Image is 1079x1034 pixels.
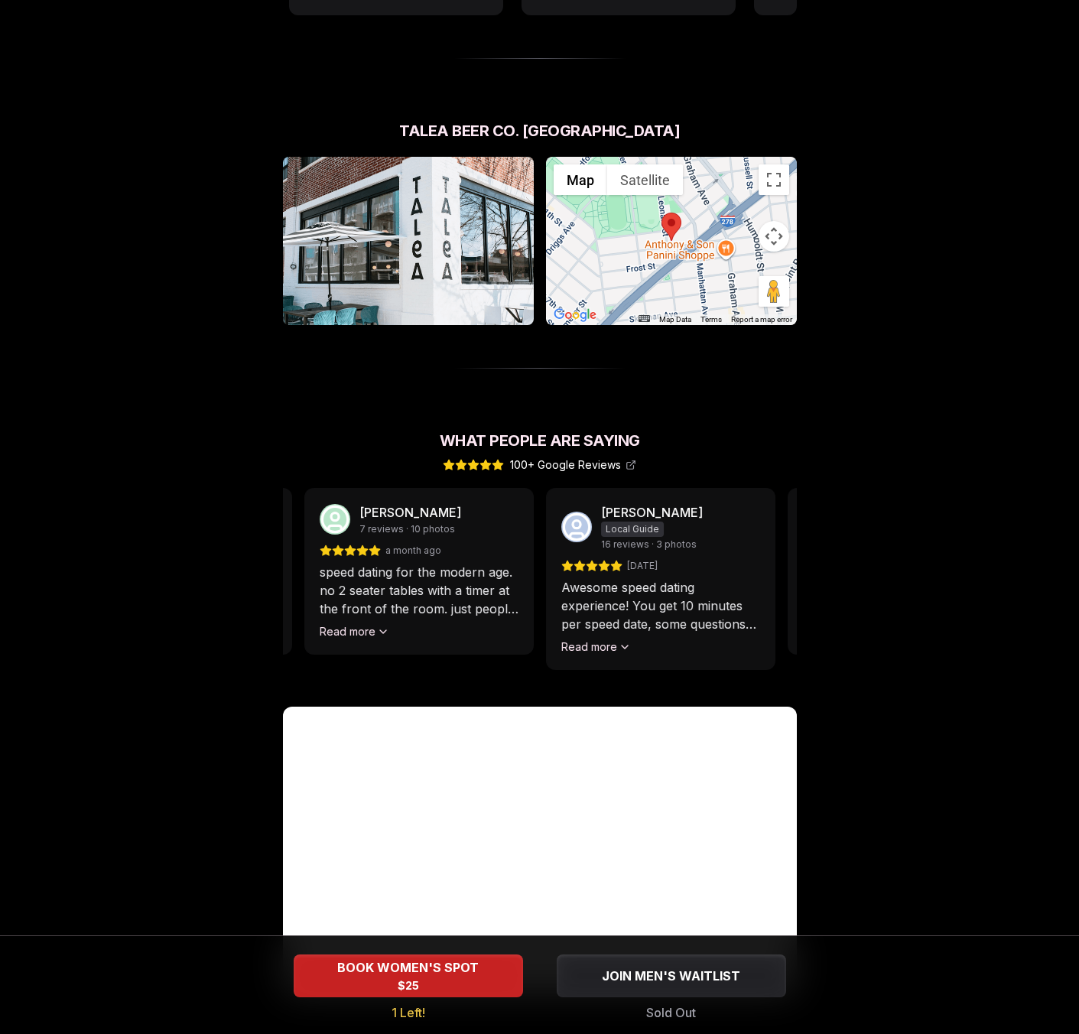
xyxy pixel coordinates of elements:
span: a month ago [385,545,441,557]
h2: What People Are Saying [283,430,797,451]
p: [PERSON_NAME] [359,503,461,522]
button: Show street map [554,164,607,195]
p: [PERSON_NAME] [601,503,703,522]
button: Show satellite imagery [607,164,683,195]
button: Read more [320,624,389,639]
button: Toggle fullscreen view [759,164,789,195]
button: Read more [561,639,631,655]
p: Awesome speed dating experience! You get 10 minutes per speed date, some questions and a fun fact... [561,578,760,633]
button: JOIN MEN'S WAITLIST - Sold Out [557,954,786,997]
span: 7 reviews · 10 photos [359,523,455,535]
button: Map Data [659,314,691,325]
span: Sold Out [646,1003,696,1022]
button: BOOK WOMEN'S SPOT - 1 Left! [294,954,523,997]
span: BOOK WOMEN'S SPOT [334,958,482,977]
p: speed dating for the modern age. no 2 seater tables with a timer at the front of the room. just p... [320,563,518,618]
a: Open this area in Google Maps (opens a new window) [550,305,600,325]
iframe: Luvvly Speed Dating Experience [283,707,797,996]
span: Local Guide [601,522,664,537]
span: $25 [398,978,419,993]
span: 100+ Google Reviews [510,457,636,473]
button: Drag Pegman onto the map to open Street View [759,276,789,307]
img: Google [550,305,600,325]
span: JOIN MEN'S WAITLIST [599,967,743,985]
span: [DATE] [627,560,658,572]
a: Report a map error [731,315,792,324]
span: 1 Left! [392,1003,425,1022]
button: Keyboard shortcuts [639,315,649,322]
a: 100+ Google Reviews [443,457,636,473]
span: 16 reviews · 3 photos [601,538,697,551]
a: Terms [700,315,722,324]
h2: Talea Beer Co. [GEOGRAPHIC_DATA] [283,120,797,141]
button: Map camera controls [759,221,789,252]
img: Talea Beer Co. Williamsburg [283,157,534,325]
